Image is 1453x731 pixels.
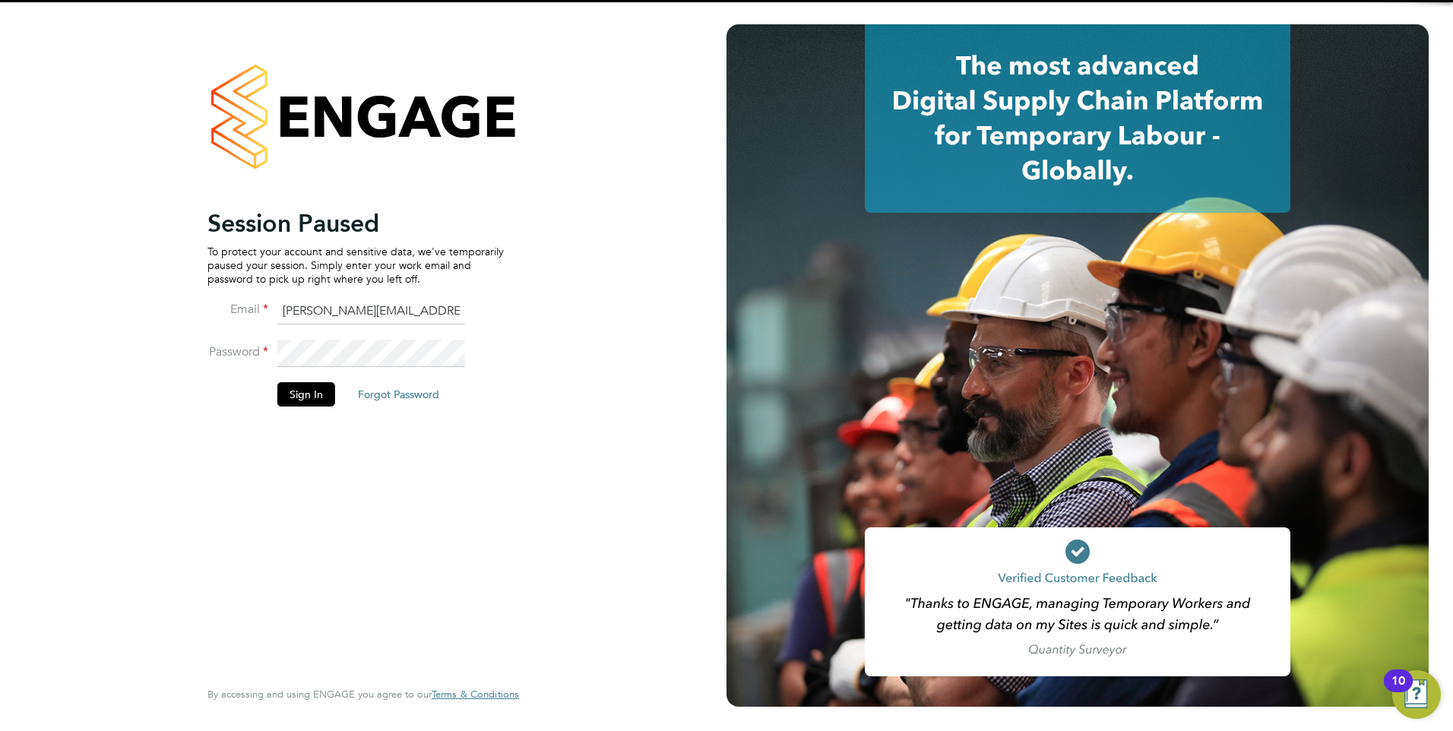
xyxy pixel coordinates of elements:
input: Enter your work email... [277,298,465,325]
div: 10 [1391,681,1405,701]
a: Terms & Conditions [432,688,519,701]
button: Forgot Password [346,382,451,407]
p: To protect your account and sensitive data, we've temporarily paused your session. Simply enter y... [207,245,504,286]
button: Sign In [277,382,335,407]
label: Password [207,344,268,360]
label: Email [207,302,268,318]
h2: Session Paused [207,208,504,239]
span: By accessing and using ENGAGE you agree to our [207,688,519,701]
button: Open Resource Center, 10 new notifications [1392,670,1441,719]
span: Terms & Conditions [432,688,519,701]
